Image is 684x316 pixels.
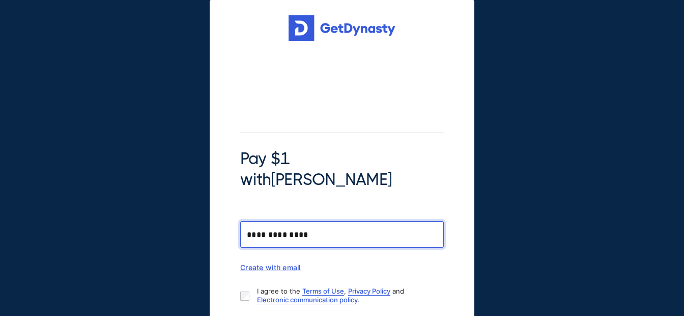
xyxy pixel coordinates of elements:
[289,15,395,41] img: Get started for free with Dynasty Trust Company
[240,263,444,272] div: Create with email
[257,296,358,304] a: Electronic communication policy
[240,148,444,191] span: Pay $1 with [PERSON_NAME]
[257,287,436,304] p: I agree to the , and .
[348,287,390,295] a: Privacy Policy
[302,287,344,295] a: Terms of Use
